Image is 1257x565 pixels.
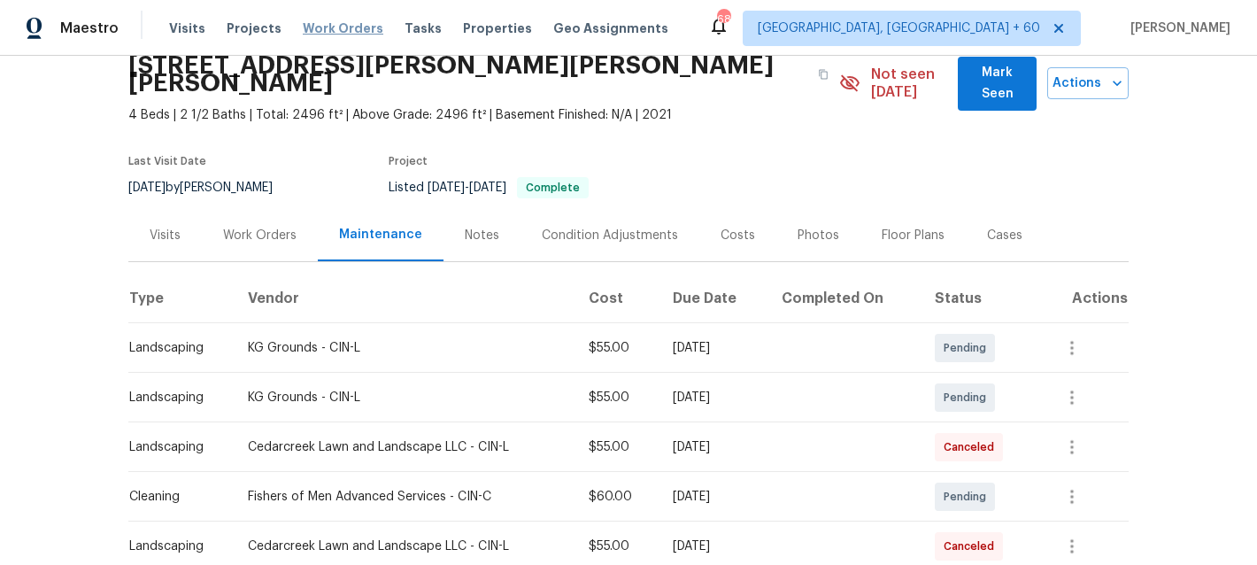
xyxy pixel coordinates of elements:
div: Landscaping [129,389,220,406]
th: Actions [1037,274,1129,323]
div: [DATE] [673,488,752,506]
span: [DATE] [428,182,465,194]
div: Landscaping [129,339,220,357]
div: by [PERSON_NAME] [128,177,294,198]
span: Tasks [405,22,442,35]
button: Mark Seen [958,57,1036,111]
th: Vendor [234,274,575,323]
span: Last Visit Date [128,156,206,166]
div: Costs [721,227,755,244]
div: Cleaning [129,488,220,506]
div: [DATE] [673,538,752,555]
div: 682 [717,11,729,28]
h2: [STREET_ADDRESS][PERSON_NAME][PERSON_NAME][PERSON_NAME] [128,57,807,92]
th: Completed On [767,274,921,323]
div: Maintenance [339,226,422,244]
div: [DATE] [673,339,752,357]
div: KG Grounds - CIN-L [248,389,560,406]
span: Visits [169,19,205,37]
div: Visits [150,227,181,244]
span: Project [389,156,428,166]
span: Actions [1061,73,1114,95]
span: 4 Beds | 2 1/2 Baths | Total: 2496 ft² | Above Grade: 2496 ft² | Basement Finished: N/A | 2021 [128,106,839,124]
div: $60.00 [589,488,644,506]
div: Cedarcreek Lawn and Landscape LLC - CIN-L [248,438,560,456]
span: Work Orders [303,19,383,37]
span: Canceled [944,438,1001,456]
div: Notes [465,227,499,244]
button: Copy Address [807,58,839,90]
div: Fishers of Men Advanced Services - CIN-C [248,488,560,506]
span: Canceled [944,538,1001,555]
div: $55.00 [589,538,644,555]
button: Actions [1047,67,1129,100]
div: Work Orders [223,227,297,244]
span: Maestro [60,19,119,37]
span: [DATE] [128,182,166,194]
span: Projects [227,19,281,37]
th: Due Date [659,274,767,323]
div: Cases [987,227,1022,244]
div: Floor Plans [882,227,945,244]
span: Properties [463,19,532,37]
div: [DATE] [673,389,752,406]
span: Pending [944,389,993,406]
div: $55.00 [589,389,644,406]
th: Cost [575,274,659,323]
div: [DATE] [673,438,752,456]
div: Condition Adjustments [542,227,678,244]
div: $55.00 [589,438,644,456]
span: [DATE] [469,182,506,194]
span: - [428,182,506,194]
div: KG Grounds - CIN-L [248,339,560,357]
span: Pending [944,339,993,357]
th: Type [128,274,234,323]
span: Not seen [DATE] [871,66,947,101]
div: Photos [798,227,839,244]
span: Mark Seen [972,62,1022,105]
div: Landscaping [129,538,220,555]
div: Landscaping [129,438,220,456]
span: Pending [944,488,993,506]
span: Complete [519,182,587,193]
span: Listed [389,182,589,194]
span: [PERSON_NAME] [1123,19,1230,37]
div: $55.00 [589,339,644,357]
div: Cedarcreek Lawn and Landscape LLC - CIN-L [248,538,560,555]
span: [GEOGRAPHIC_DATA], [GEOGRAPHIC_DATA] + 60 [758,19,1040,37]
span: Geo Assignments [553,19,668,37]
th: Status [921,274,1037,323]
